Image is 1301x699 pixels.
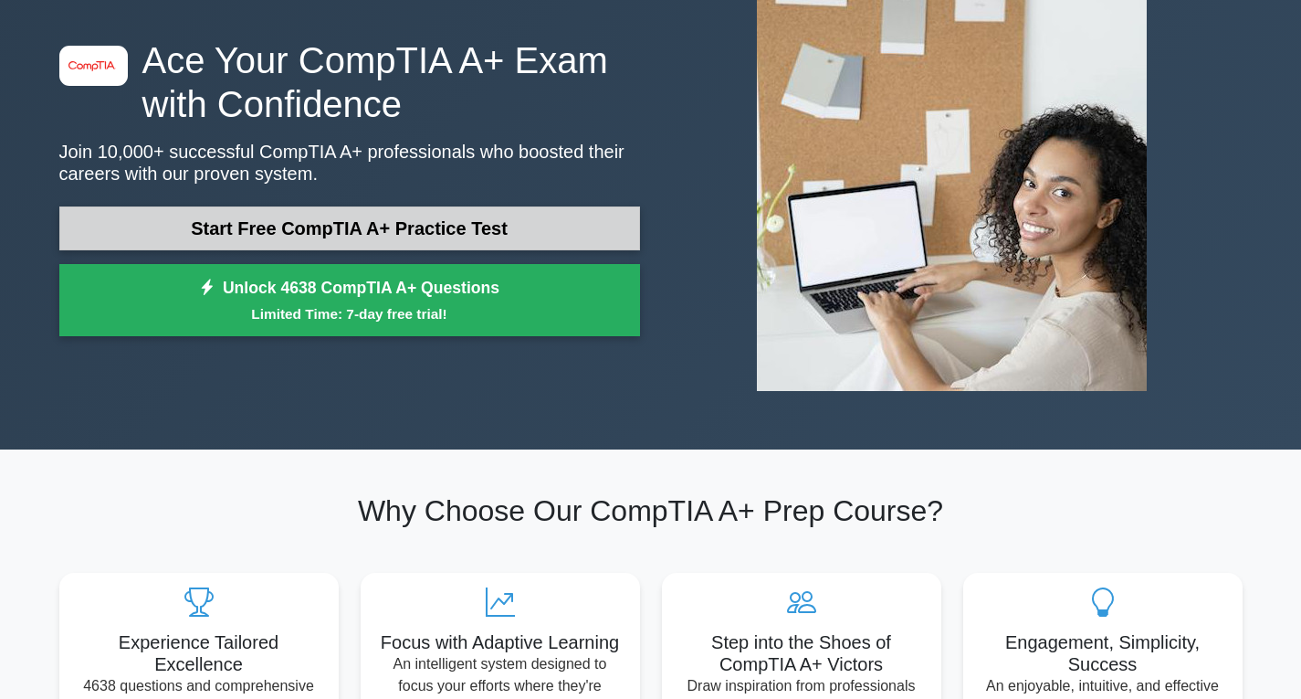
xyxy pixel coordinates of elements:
[677,631,927,675] h5: Step into the Shoes of CompTIA A+ Victors
[82,303,617,324] small: Limited Time: 7-day free trial!
[978,631,1228,675] h5: Engagement, Simplicity, Success
[59,264,640,337] a: Unlock 4638 CompTIA A+ QuestionsLimited Time: 7-day free trial!
[59,493,1243,528] h2: Why Choose Our CompTIA A+ Prep Course?
[59,141,640,185] p: Join 10,000+ successful CompTIA A+ professionals who boosted their careers with our proven system.
[59,207,640,250] a: Start Free CompTIA A+ Practice Test
[375,631,625,653] h5: Focus with Adaptive Learning
[74,631,324,675] h5: Experience Tailored Excellence
[59,38,640,126] h1: Ace Your CompTIA A+ Exam with Confidence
